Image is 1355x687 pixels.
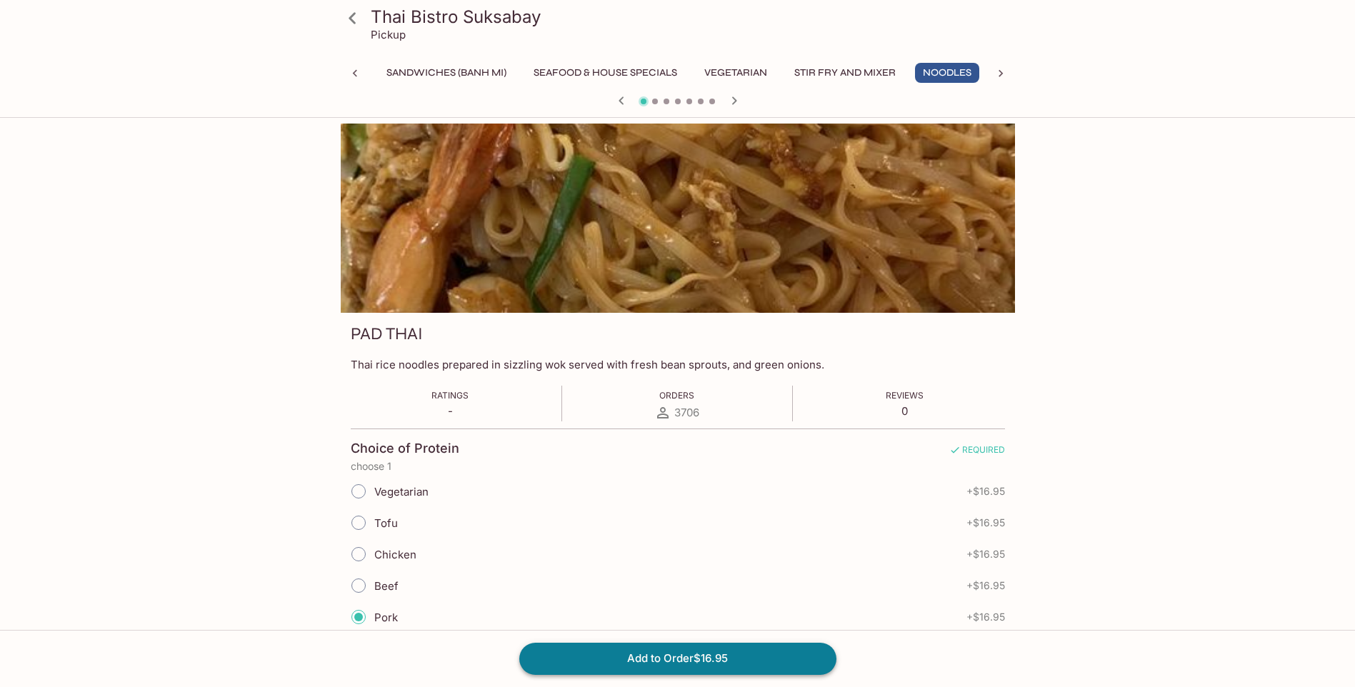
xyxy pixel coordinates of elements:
[966,611,1005,623] span: + $16.95
[966,486,1005,497] span: + $16.95
[351,441,459,456] h4: Choice of Protein
[786,63,904,83] button: Stir Fry and Mixer
[886,390,924,401] span: Reviews
[674,406,699,419] span: 3706
[374,516,398,530] span: Tofu
[371,28,406,41] p: Pickup
[966,580,1005,591] span: + $16.95
[519,643,836,674] button: Add to Order$16.95
[351,358,1005,371] p: Thai rice noodles prepared in sizzling wok served with fresh bean sprouts, and green onions.
[915,63,979,83] button: Noodles
[374,485,429,498] span: Vegetarian
[371,6,1009,28] h3: Thai Bistro Suksabay
[374,611,398,624] span: Pork
[374,579,399,593] span: Beef
[351,461,1005,472] p: choose 1
[966,548,1005,560] span: + $16.95
[341,124,1015,313] div: PAD THAI
[966,517,1005,528] span: + $16.95
[379,63,514,83] button: Sandwiches (Banh Mi)
[949,444,1005,461] span: REQUIRED
[374,548,416,561] span: Chicken
[351,323,423,345] h3: PAD THAI
[659,390,694,401] span: Orders
[696,63,775,83] button: Vegetarian
[431,404,469,418] p: -
[431,390,469,401] span: Ratings
[886,404,924,418] p: 0
[526,63,685,83] button: Seafood & House Specials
